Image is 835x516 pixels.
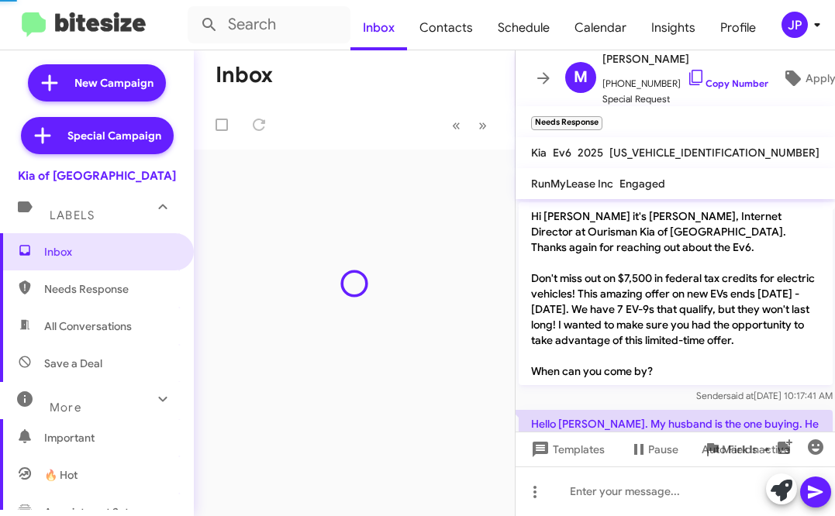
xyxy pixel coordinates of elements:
span: Save a Deal [44,356,102,371]
span: Ev6 [553,146,571,160]
span: 🔥 Hot [44,467,78,483]
span: » [478,115,487,135]
span: [US_VEHICLE_IDENTIFICATION_NUMBER] [609,146,819,160]
button: Auto Fields [689,435,788,463]
p: Hello [PERSON_NAME]. My husband is the one buying. He wanted a price on an EV6 (9 is too big) Win... [519,410,833,515]
a: Inbox [350,5,407,50]
span: M [574,65,588,90]
span: Special Request [602,91,768,107]
h1: Inbox [216,63,273,88]
span: New Campaign [74,75,154,91]
span: [PERSON_NAME] [602,50,768,68]
span: Needs Response [44,281,176,297]
a: Copy Number [687,77,768,89]
span: Templates [528,435,605,463]
span: All Conversations [44,318,132,334]
span: said at [726,390,753,401]
a: Insights [639,5,708,50]
button: Pause [617,435,691,463]
button: Templates [516,435,617,463]
span: Special Campaign [67,128,161,143]
span: Inbox [44,244,176,260]
button: JP [768,12,818,38]
span: More [50,401,81,415]
span: RunMyLease Inc [531,177,613,191]
a: New Campaign [28,64,166,101]
span: Kia [531,146,547,160]
p: Hi [PERSON_NAME] it's [PERSON_NAME], Internet Director at Ourisman Kia of [GEOGRAPHIC_DATA]. Than... [519,202,833,385]
input: Search [188,6,350,43]
div: Kia of [GEOGRAPHIC_DATA] [18,168,176,184]
span: Labels [50,208,95,222]
small: Needs Response [531,116,602,130]
a: Schedule [485,5,562,50]
a: Special Campaign [21,117,174,154]
button: Next [469,109,496,141]
a: Calendar [562,5,639,50]
button: Previous [443,109,470,141]
span: Sender [DATE] 10:17:41 AM [695,390,832,401]
span: 2025 [578,146,603,160]
span: Engaged [619,177,665,191]
span: Important [44,430,176,445]
nav: Page navigation example [443,109,496,141]
a: Contacts [407,5,485,50]
span: « [452,115,461,135]
span: Pause [648,435,678,463]
span: Auto Fields [702,435,776,463]
span: [PHONE_NUMBER] [602,68,768,91]
div: JP [782,12,808,38]
a: Profile [708,5,768,50]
